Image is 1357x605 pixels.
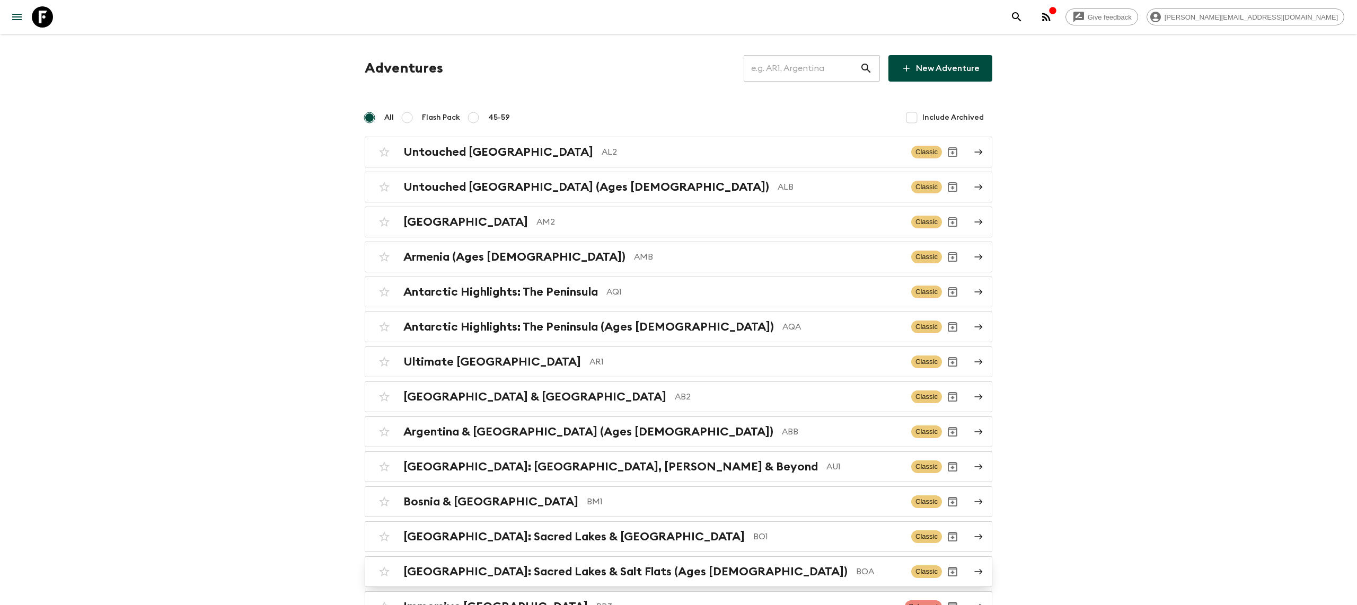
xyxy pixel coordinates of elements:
a: Antarctic Highlights: The Peninsula (Ages [DEMOGRAPHIC_DATA])AQAClassicArchive [365,312,992,342]
button: Archive [942,491,963,512]
span: All [384,112,394,123]
p: AU1 [826,460,903,473]
p: BO1 [753,530,903,543]
h2: Argentina & [GEOGRAPHIC_DATA] (Ages [DEMOGRAPHIC_DATA]) [403,425,773,439]
a: [GEOGRAPHIC_DATA]: Sacred Lakes & Salt Flats (Ages [DEMOGRAPHIC_DATA])BOAClassicArchive [365,556,992,587]
h2: [GEOGRAPHIC_DATA]: [GEOGRAPHIC_DATA], [PERSON_NAME] & Beyond [403,460,818,474]
a: Antarctic Highlights: The PeninsulaAQ1ClassicArchive [365,277,992,307]
h2: [GEOGRAPHIC_DATA] & [GEOGRAPHIC_DATA] [403,390,666,404]
button: Archive [942,561,963,582]
a: Ultimate [GEOGRAPHIC_DATA]AR1ClassicArchive [365,346,992,377]
h2: Untouched [GEOGRAPHIC_DATA] (Ages [DEMOGRAPHIC_DATA]) [403,180,769,194]
span: Classic [911,286,942,298]
a: [GEOGRAPHIC_DATA]: [GEOGRAPHIC_DATA], [PERSON_NAME] & BeyondAU1ClassicArchive [365,451,992,482]
span: Classic [911,495,942,508]
span: Classic [911,530,942,543]
a: Untouched [GEOGRAPHIC_DATA]AL2ClassicArchive [365,137,992,167]
button: Archive [942,316,963,337]
span: Classic [911,251,942,263]
a: [GEOGRAPHIC_DATA] & [GEOGRAPHIC_DATA]AB2ClassicArchive [365,381,992,412]
span: [PERSON_NAME][EMAIL_ADDRESS][DOMAIN_NAME] [1159,13,1344,21]
p: BOA [856,565,903,578]
h2: [GEOGRAPHIC_DATA]: Sacred Lakes & [GEOGRAPHIC_DATA] [403,530,745,544]
span: Classic [911,355,942,368]
div: [PERSON_NAME][EMAIL_ADDRESS][DOMAIN_NAME] [1147,8,1344,25]
button: Archive [942,211,963,233]
a: [GEOGRAPHIC_DATA]: Sacred Lakes & [GEOGRAPHIC_DATA]BO1ClassicArchive [365,521,992,552]
button: Archive [942,351,963,372]
span: Classic [911,425,942,438]
a: Armenia (Ages [DEMOGRAPHIC_DATA])AMBClassicArchive [365,242,992,272]
p: AQ1 [606,286,903,298]
a: Argentina & [GEOGRAPHIC_DATA] (Ages [DEMOGRAPHIC_DATA])ABBClassicArchive [365,416,992,447]
input: e.g. AR1, Argentina [744,54,860,83]
span: Flash Pack [422,112,460,123]
h2: Ultimate [GEOGRAPHIC_DATA] [403,355,581,369]
p: AQA [782,321,903,333]
button: Archive [942,386,963,407]
span: Give feedback [1082,13,1138,21]
span: Classic [911,321,942,333]
span: Classic [911,146,942,158]
a: Untouched [GEOGRAPHIC_DATA] (Ages [DEMOGRAPHIC_DATA])ALBClassicArchive [365,172,992,202]
h2: Antarctic Highlights: The Peninsula [403,285,598,299]
span: Classic [911,565,942,578]
p: ABB [782,425,903,438]
p: ALB [778,181,903,193]
h1: Adventures [365,58,443,79]
h2: Armenia (Ages [DEMOGRAPHIC_DATA]) [403,250,625,264]
span: Include Archived [922,112,984,123]
p: AB2 [675,390,903,403]
button: Archive [942,281,963,302]
a: Give feedback [1065,8,1138,25]
h2: [GEOGRAPHIC_DATA] [403,215,528,229]
a: New Adventure [888,55,992,82]
a: Bosnia & [GEOGRAPHIC_DATA]BM1ClassicArchive [365,486,992,517]
a: [GEOGRAPHIC_DATA]AM2ClassicArchive [365,207,992,237]
span: Classic [911,390,942,403]
button: menu [6,6,28,28]
h2: [GEOGRAPHIC_DATA]: Sacred Lakes & Salt Flats (Ages [DEMOGRAPHIC_DATA]) [403,565,848,579]
h2: Antarctic Highlights: The Peninsula (Ages [DEMOGRAPHIC_DATA]) [403,320,774,334]
span: 45-59 [488,112,510,123]
button: Archive [942,141,963,163]
button: Archive [942,246,963,268]
h2: Untouched [GEOGRAPHIC_DATA] [403,145,593,159]
span: Classic [911,460,942,473]
p: AL2 [602,146,903,158]
p: BM1 [587,495,903,508]
p: AR1 [589,355,903,368]
button: Archive [942,456,963,477]
span: Classic [911,216,942,228]
h2: Bosnia & [GEOGRAPHIC_DATA] [403,495,578,509]
button: Archive [942,526,963,547]
button: search adventures [1006,6,1027,28]
p: AMB [634,251,903,263]
button: Archive [942,176,963,198]
button: Archive [942,421,963,442]
span: Classic [911,181,942,193]
p: AM2 [536,216,903,228]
